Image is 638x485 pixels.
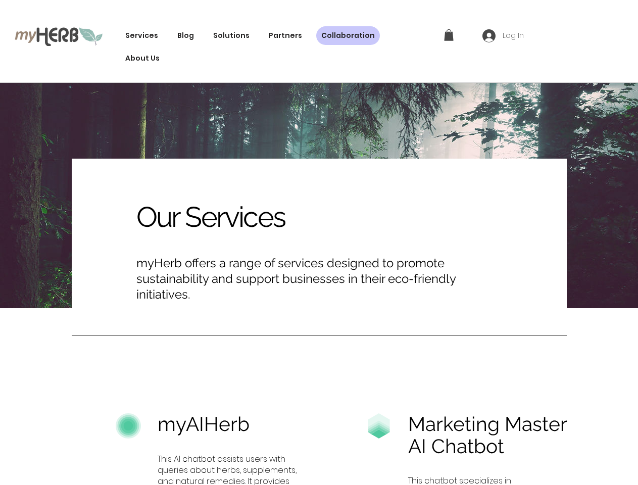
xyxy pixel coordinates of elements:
[269,30,302,41] span: Partners
[499,31,527,41] span: Log In
[408,412,567,458] span: Marketing Master AI Chatbot
[208,26,255,45] div: Solutions
[264,26,307,45] a: Partners
[177,30,194,41] span: Blog
[120,26,432,68] nav: Site
[213,30,250,41] span: Solutions
[120,26,163,45] a: Services
[475,26,531,45] button: Log In
[15,26,103,46] img: myHerb Logo
[125,53,160,64] span: About Us
[158,412,250,435] span: myAIHerb
[136,200,285,233] span: Our Services
[316,26,380,45] a: Collaboration
[172,26,199,45] a: Blog
[321,30,375,41] span: Collaboration
[136,256,456,302] span: myHerb offers a range of services designed to promote sustainability and support businesses in th...
[125,30,158,41] span: Services
[120,49,165,68] a: About Us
